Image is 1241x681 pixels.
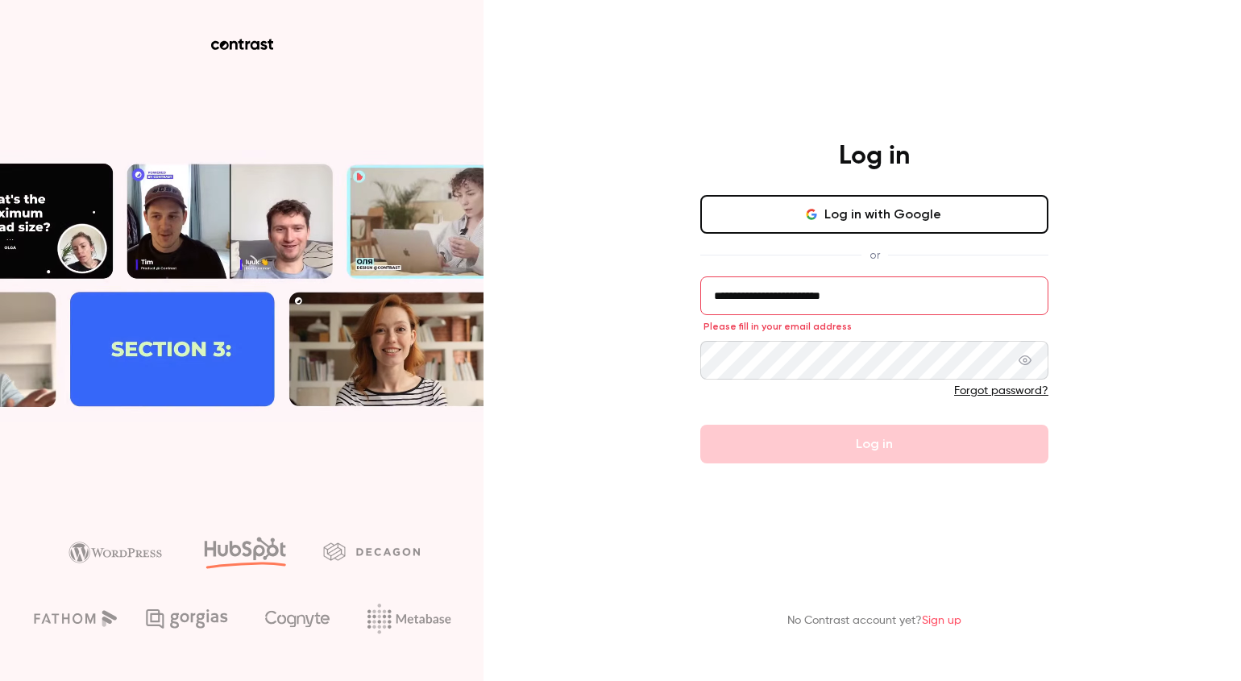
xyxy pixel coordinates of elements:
span: Please fill in your email address [704,320,852,333]
p: No Contrast account yet? [787,612,961,629]
img: decagon [323,542,420,560]
span: or [861,247,888,264]
h4: Log in [839,140,910,172]
a: Sign up [922,615,961,626]
button: Log in with Google [700,195,1048,234]
a: Forgot password? [954,385,1048,397]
